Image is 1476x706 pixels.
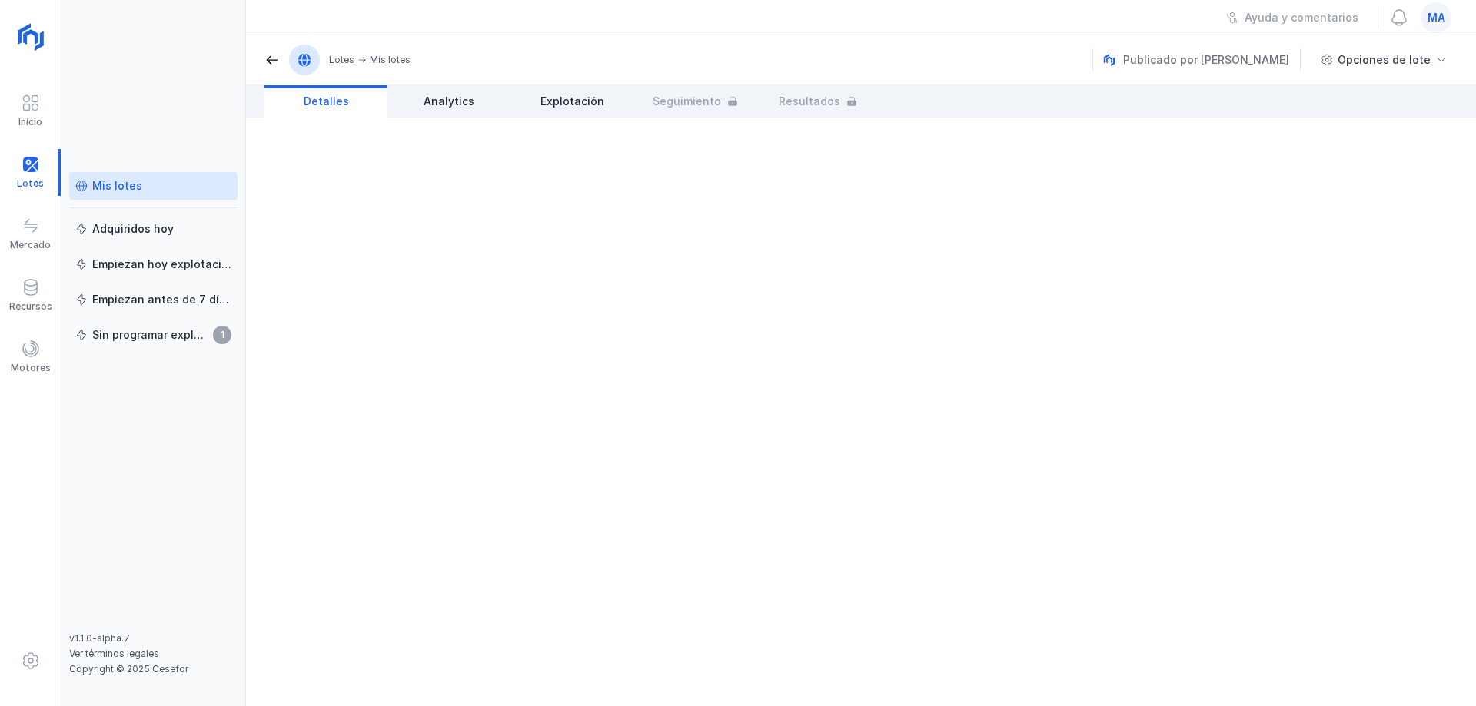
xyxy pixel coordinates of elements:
[540,94,604,109] span: Explotación
[1103,54,1115,66] img: nemus.svg
[18,116,42,128] div: Inicio
[69,286,238,313] a: Empiezan antes de 7 días
[1216,5,1368,31] button: Ayuda y comentarios
[69,215,238,243] a: Adquiridos hoy
[11,362,51,374] div: Motores
[69,172,238,200] a: Mis lotes
[10,239,51,251] div: Mercado
[69,663,238,675] div: Copyright © 2025 Cesefor
[92,221,174,237] div: Adquiridos hoy
[510,85,633,118] a: Explotación
[9,300,52,313] div: Recursos
[92,178,142,194] div: Mis lotes
[304,94,349,109] span: Detalles
[633,85,756,118] a: Seguimiento
[779,94,840,109] span: Resultados
[92,257,231,272] div: Empiezan hoy explotación
[329,54,354,66] div: Lotes
[387,85,510,118] a: Analytics
[370,54,411,66] div: Mis lotes
[69,648,159,659] a: Ver términos legales
[1428,10,1445,25] span: ma
[756,85,879,118] a: Resultados
[69,632,238,645] div: v1.1.0-alpha.7
[1338,52,1431,68] div: Opciones de lote
[92,292,231,307] div: Empiezan antes de 7 días
[653,94,721,109] span: Seguimiento
[69,321,238,349] a: Sin programar explotación1
[264,85,387,118] a: Detalles
[424,94,474,109] span: Analytics
[1103,48,1303,71] div: Publicado por [PERSON_NAME]
[1245,10,1358,25] div: Ayuda y comentarios
[12,18,50,56] img: logoRight.svg
[92,327,208,343] div: Sin programar explotación
[69,250,238,278] a: Empiezan hoy explotación
[213,326,231,344] span: 1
